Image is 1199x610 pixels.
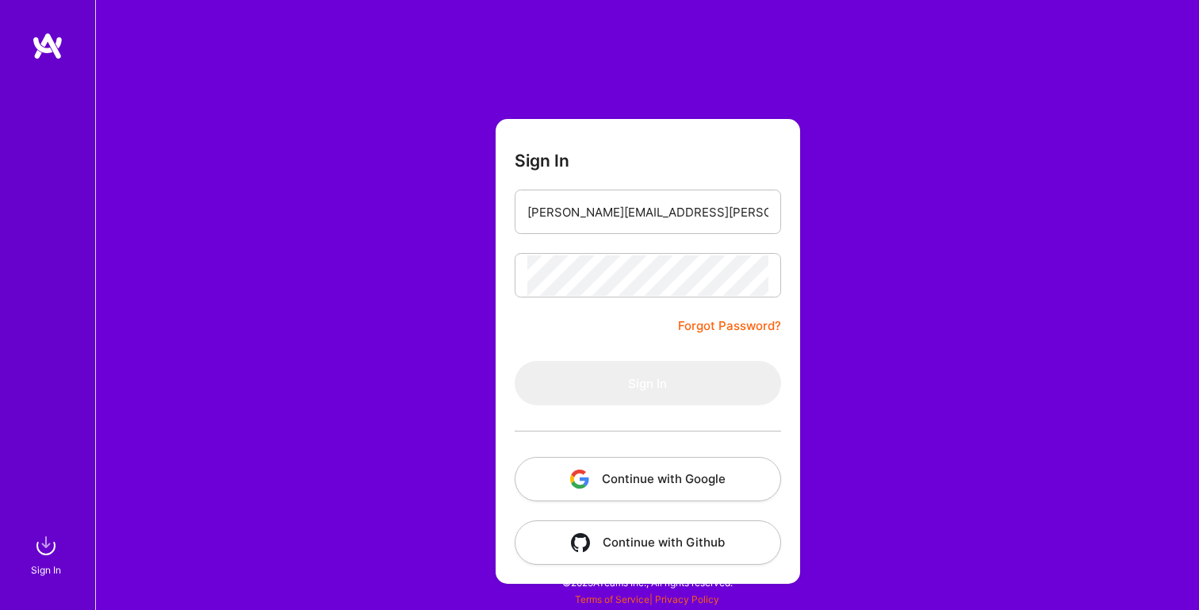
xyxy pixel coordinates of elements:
[527,192,768,232] input: Email...
[32,32,63,60] img: logo
[571,533,590,552] img: icon
[31,562,61,578] div: Sign In
[30,530,62,562] img: sign in
[515,520,781,565] button: Continue with Github
[33,530,62,578] a: sign inSign In
[515,457,781,501] button: Continue with Google
[515,151,569,171] h3: Sign In
[575,593,719,605] span: |
[678,317,781,336] a: Forgot Password?
[515,361,781,405] button: Sign In
[575,593,649,605] a: Terms of Service
[570,470,589,489] img: icon
[95,562,1199,602] div: © 2025 ATeams Inc., All rights reserved.
[655,593,719,605] a: Privacy Policy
